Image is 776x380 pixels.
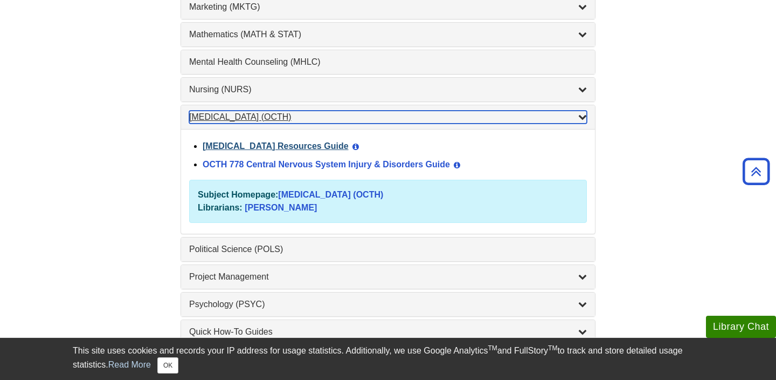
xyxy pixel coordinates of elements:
a: Marketing (MKTG) [189,1,587,13]
button: Close [157,357,178,374]
a: Project Management [189,270,587,283]
strong: Librarians: [198,203,242,212]
a: [MEDICAL_DATA] Resources Guide [203,141,349,151]
div: This site uses cookies and records your IP address for usage statistics. Additionally, we use Goo... [73,344,703,374]
a: Psychology (PSYC) [189,298,587,311]
a: Back to Top [739,164,773,179]
sup: TM [488,344,497,352]
a: Read More [108,360,151,369]
div: [MEDICAL_DATA] (OCTH) [181,129,595,234]
a: Mathematics (MATH & STAT) [189,28,587,41]
a: [MEDICAL_DATA] (OCTH) [189,111,587,124]
a: Mental Health Counseling (MHLC) [189,56,587,69]
sup: TM [548,344,557,352]
a: OCTH 778 Central Nervous System Injury & Disorders Guide [203,160,450,169]
a: Political Science (POLS) [189,243,587,256]
a: Quick How-To Guides [189,325,587,338]
a: [PERSON_NAME] [245,203,317,212]
strong: Subject Homepage: [198,190,278,199]
button: Library Chat [706,316,776,338]
a: Nursing (NURS) [189,83,587,96]
a: [MEDICAL_DATA] (OCTH) [278,190,383,199]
